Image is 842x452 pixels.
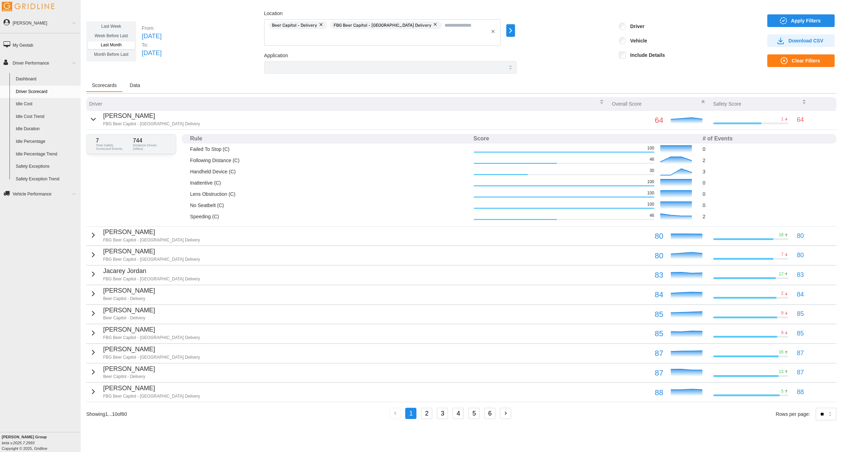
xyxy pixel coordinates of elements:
[612,327,663,340] p: 85
[13,135,81,148] a: Idle Percentage
[103,286,155,296] p: [PERSON_NAME]
[797,309,804,319] p: 85
[703,179,828,186] p: 0
[334,21,432,29] span: FBG Beer Capitol - [GEOGRAPHIC_DATA] Delivery
[89,384,200,399] button: [PERSON_NAME]FBG Beer Capitol - [GEOGRAPHIC_DATA] Delivery
[713,100,741,107] p: Safety Score
[797,387,804,397] p: 88
[703,157,828,164] p: 2
[612,100,642,107] p: Overall Score
[647,190,654,196] p: 100
[190,146,468,153] p: Failed To Stop (C)
[190,213,468,220] p: Speeding (C)
[779,349,783,355] p: 16
[13,73,81,86] a: Dashboard
[94,33,128,38] span: Week Before Last
[103,227,200,237] p: [PERSON_NAME]
[101,24,121,29] span: Last Week
[626,52,665,59] label: Include Details
[89,100,102,107] p: Driver
[703,202,828,209] p: 0
[767,34,835,47] button: Download CSV
[767,54,835,67] button: Clear Filters
[103,276,200,282] p: FBG Beer Capitol - [GEOGRAPHIC_DATA] Delivery
[103,315,155,321] p: Beer Capitol - Delivery
[797,231,804,241] p: 80
[792,55,820,67] span: Clear Filters
[103,374,155,380] p: Beer Capitol - Delivery
[2,2,54,11] img: Gridline
[797,368,804,378] p: 87
[453,408,464,419] button: 4
[703,146,828,153] p: 0
[89,325,200,341] button: [PERSON_NAME]FBG Beer Capitol - [GEOGRAPHIC_DATA] Delivery
[421,408,432,419] button: 2
[103,393,200,399] p: FBG Beer Capitol - [GEOGRAPHIC_DATA] Delivery
[612,250,663,262] p: 80
[437,408,448,419] button: 3
[471,134,700,144] th: Score
[2,434,81,451] div: Copyright © 2025, Gridline
[103,266,200,276] p: Jacarey Jordan
[103,121,200,127] p: FBG Beer Capitol - [GEOGRAPHIC_DATA] Delivery
[788,35,823,47] span: Download CSV
[468,408,480,419] button: 5
[103,306,155,315] p: [PERSON_NAME]
[781,116,784,122] p: 1
[103,296,155,302] p: Beer Capitol - Delivery
[89,266,200,282] button: Jacarey JordanFBG Beer Capitol - [GEOGRAPHIC_DATA] Delivery
[779,369,783,375] p: 13
[626,23,644,30] label: Driver
[612,230,663,242] p: 80
[142,48,162,58] p: [DATE]
[86,411,127,418] p: Showing 1 ... 10 of 60
[142,25,162,32] p: From:
[96,144,129,150] p: Total Safety Scorecard Events
[700,134,831,144] th: # of Events
[13,111,81,123] a: Idle Cost Trend
[13,173,81,186] a: Safety Exception Trend
[13,148,81,161] a: Idle Percentage Trend
[190,168,468,175] p: Handheld Device (C)
[13,160,81,173] a: Safety Exceptions
[767,14,835,27] button: Apply Filters
[89,345,200,360] button: [PERSON_NAME]FBG Beer Capitol - [GEOGRAPHIC_DATA] Delivery
[89,227,200,243] button: [PERSON_NAME]FBG Beer Capitol - [GEOGRAPHIC_DATA] Delivery
[797,348,804,358] p: 87
[130,83,140,88] span: Data
[142,41,162,48] p: To:
[776,411,810,418] p: Rows per page:
[89,306,155,321] button: [PERSON_NAME]Beer Capitol - Delivery
[779,232,783,238] p: 18
[612,269,663,281] p: 83
[649,157,654,162] p: 46
[797,115,804,125] p: 64
[89,111,200,127] button: [PERSON_NAME]FBG Beer Capitol - [GEOGRAPHIC_DATA] Delivery
[612,347,663,359] p: 87
[779,271,783,277] p: 17
[101,42,121,47] span: Last Month
[612,308,663,320] p: 85
[103,325,200,335] p: [PERSON_NAME]
[781,330,784,336] p: 9
[612,114,663,126] p: 64
[187,134,471,144] th: Rule
[133,138,167,144] p: 744
[264,52,288,60] label: Application
[94,52,128,57] span: Month Before Last
[797,270,804,280] p: 83
[103,257,200,262] p: FBG Beer Capitol - [GEOGRAPHIC_DATA] Delivery
[13,86,81,98] a: Driver Scorecard
[649,168,654,174] p: 30
[13,123,81,135] a: Idle Duration
[103,384,200,393] p: [PERSON_NAME]
[647,145,654,151] p: 100
[190,179,468,186] p: Inattentive (C)
[612,367,663,379] p: 87
[703,168,828,175] p: 3
[405,408,416,419] button: 1
[103,237,200,243] p: FBG Beer Capitol - [GEOGRAPHIC_DATA] Delivery
[103,345,200,354] p: [PERSON_NAME]
[791,15,821,27] span: Apply Filters
[484,408,495,419] button: 6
